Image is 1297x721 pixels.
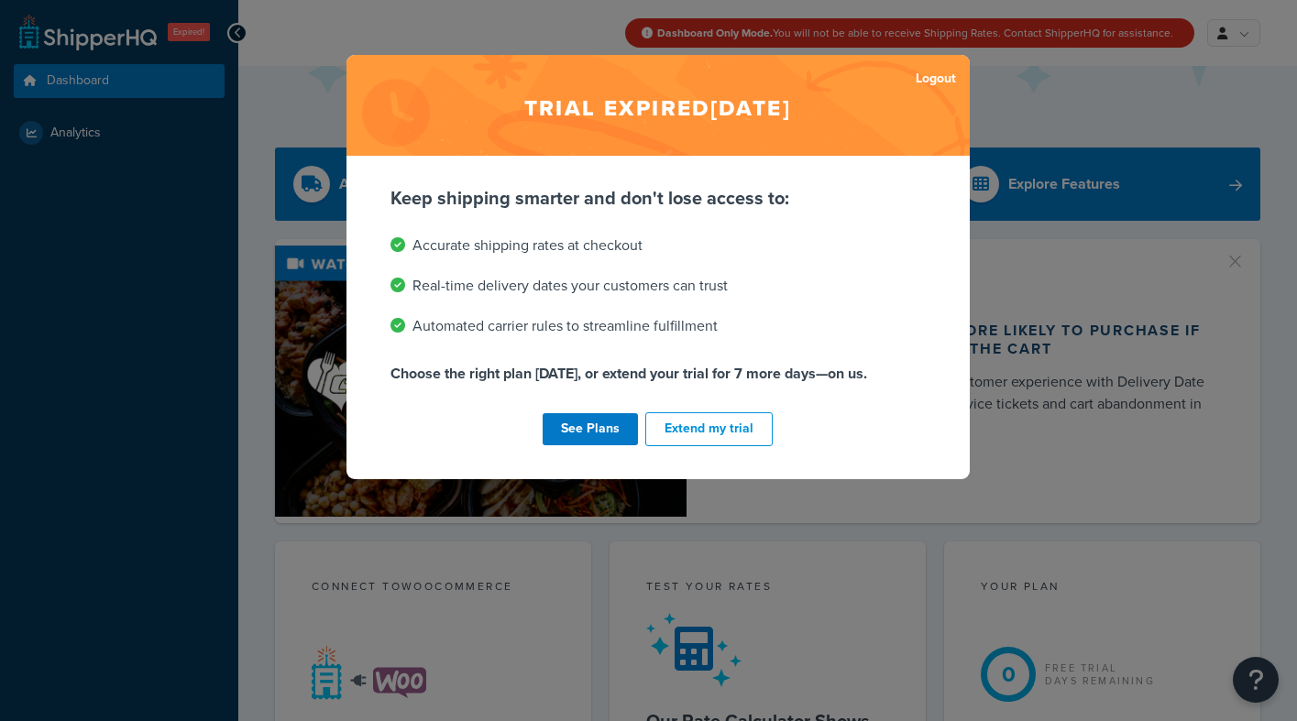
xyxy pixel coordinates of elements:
button: Extend my trial [645,412,773,446]
a: Logout [916,66,956,92]
h2: Trial expired [DATE] [346,55,970,156]
p: Keep shipping smarter and don't lose access to: [390,185,926,211]
li: Automated carrier rules to streamline fulfillment [390,313,926,339]
li: Real-time delivery dates your customers can trust [390,273,926,299]
li: Accurate shipping rates at checkout [390,233,926,258]
p: Choose the right plan [DATE], or extend your trial for 7 more days—on us. [390,361,926,387]
a: See Plans [543,413,638,445]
